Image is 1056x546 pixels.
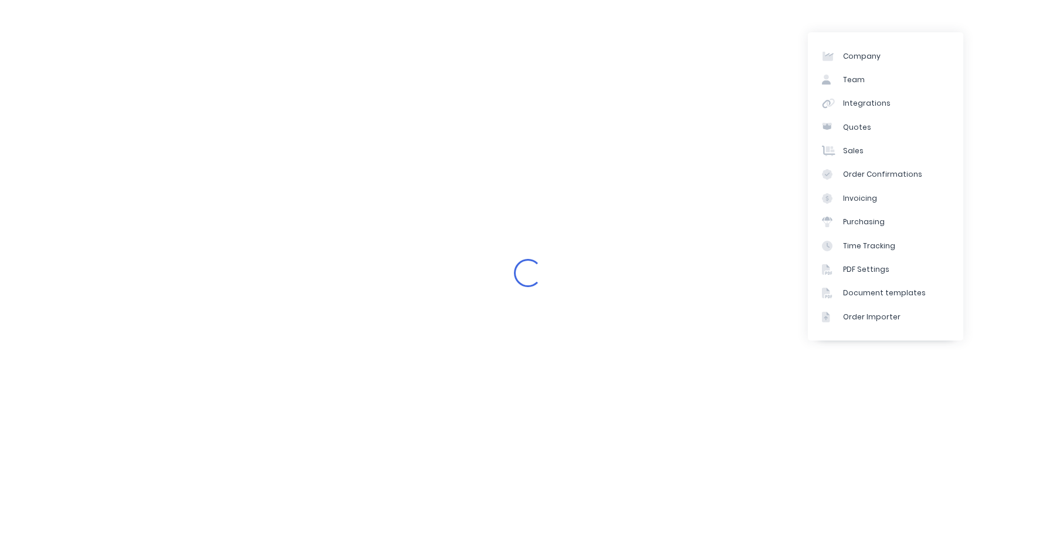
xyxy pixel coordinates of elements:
div: Quotes [843,122,871,133]
a: Document templates [808,281,963,305]
div: PDF Settings [843,264,889,275]
a: Order Importer [808,305,963,329]
a: Invoicing [808,187,963,210]
div: Company [843,51,881,62]
a: Integrations [808,92,963,115]
a: PDF Settings [808,258,963,281]
a: Team [808,68,963,92]
div: Team [843,75,865,85]
div: Time Tracking [843,241,895,251]
div: Sales [843,146,864,156]
a: Order Confirmations [808,163,963,186]
div: Invoicing [843,193,877,204]
div: Document templates [843,288,926,298]
a: Purchasing [808,210,963,234]
div: Integrations [843,98,891,109]
div: Order Confirmations [843,169,922,180]
a: Time Tracking [808,234,963,257]
div: Purchasing [843,217,885,227]
a: Quotes [808,116,963,139]
div: Order Importer [843,312,901,322]
a: Company [808,44,963,68]
a: Sales [808,139,963,163]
